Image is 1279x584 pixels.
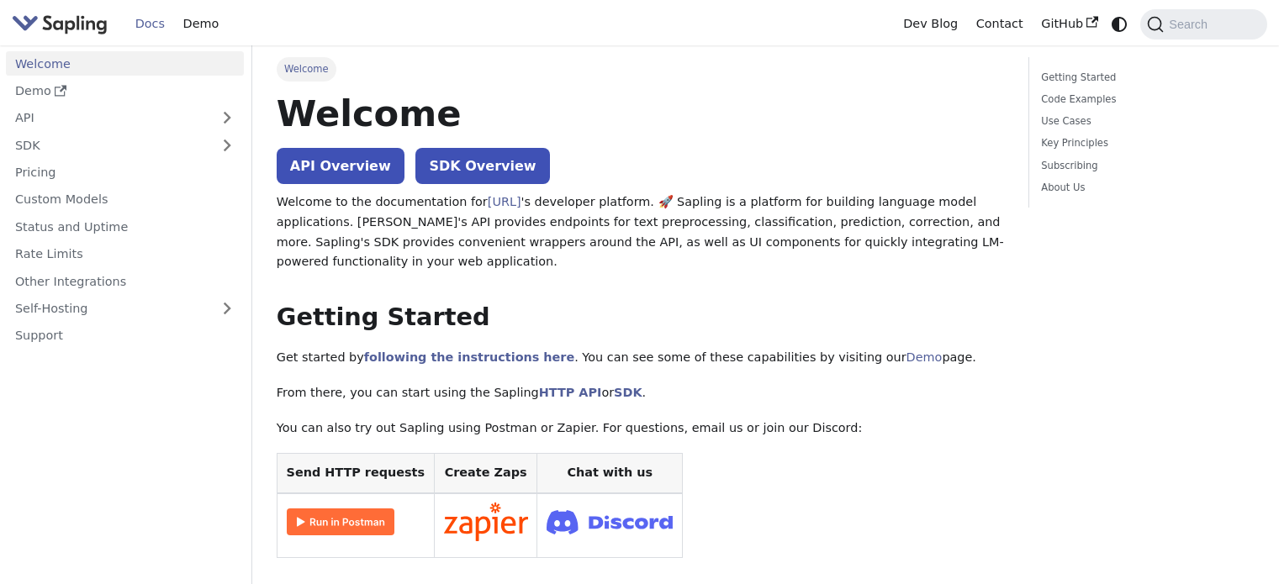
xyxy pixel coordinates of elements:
[539,386,602,399] a: HTTP API
[1107,12,1132,36] button: Switch between dark and light mode (currently system mode)
[277,303,1004,333] h2: Getting Started
[488,195,521,208] a: [URL]
[277,148,404,184] a: API Overview
[614,386,642,399] a: SDK
[6,106,210,130] a: API
[6,297,244,321] a: Self-Hosting
[364,350,574,364] a: following the instructions here
[1041,70,1249,86] a: Getting Started
[277,192,1004,272] p: Welcome to the documentation for 's developer platform. 🚀 Sapling is a platform for building lang...
[6,51,244,76] a: Welcome
[1041,158,1249,174] a: Subscribing
[277,454,434,493] th: Send HTTP requests
[6,187,244,212] a: Custom Models
[6,133,210,157] a: SDK
[277,91,1004,136] h1: Welcome
[6,79,244,103] a: Demo
[6,242,244,266] a: Rate Limits
[277,418,1004,439] p: You can also try out Sapling using Postman or Zapier. For questions, email us or join our Discord:
[277,383,1004,403] p: From there, you can start using the Sapling or .
[12,12,114,36] a: Sapling.aiSapling.ai
[210,133,244,157] button: Expand sidebar category 'SDK'
[6,269,244,293] a: Other Integrations
[1041,113,1249,129] a: Use Cases
[1041,92,1249,108] a: Code Examples
[1164,18,1218,31] span: Search
[1041,180,1249,196] a: About Us
[1140,9,1266,39] button: Search (Command+K)
[6,160,244,185] a: Pricing
[1032,11,1107,37] a: GitHub
[12,12,108,36] img: Sapling.ai
[210,106,244,130] button: Expand sidebar category 'API'
[277,57,1004,81] nav: Breadcrumbs
[287,508,394,535] img: Run in Postman
[174,11,228,37] a: Demo
[434,454,537,493] th: Create Zaps
[967,11,1033,37] a: Contact
[547,505,673,539] img: Join Discord
[444,502,528,541] img: Connect in Zapier
[906,350,943,364] a: Demo
[277,57,336,81] span: Welcome
[415,148,549,184] a: SDK Overview
[6,324,244,348] a: Support
[894,11,966,37] a: Dev Blog
[277,348,1004,368] p: Get started by . You can see some of these capabilities by visiting our page.
[126,11,174,37] a: Docs
[537,454,683,493] th: Chat with us
[1041,135,1249,151] a: Key Principles
[6,214,244,239] a: Status and Uptime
